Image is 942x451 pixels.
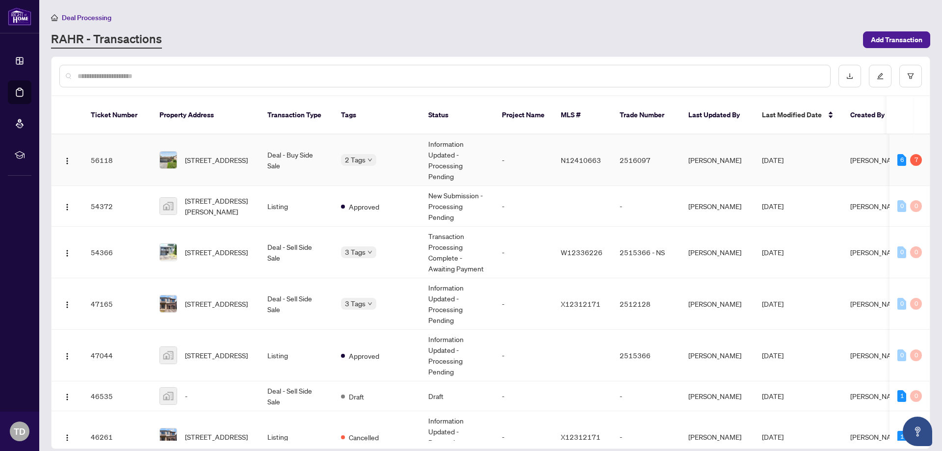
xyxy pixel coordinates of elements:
div: 0 [910,390,922,402]
span: [STREET_ADDRESS] [185,298,248,309]
button: Open asap [903,417,932,446]
th: Ticket Number [83,96,152,134]
span: [STREET_ADDRESS][PERSON_NAME] [185,195,252,217]
img: thumbnail-img [160,388,177,404]
span: Approved [349,350,379,361]
td: 46535 [83,381,152,411]
button: Logo [59,429,75,445]
td: - [494,134,553,186]
span: N12410663 [561,156,601,164]
button: Logo [59,244,75,260]
td: [PERSON_NAME] [680,134,754,186]
span: filter [907,73,914,80]
span: TD [14,424,26,438]
span: X12312171 [561,432,601,441]
th: Tags [333,96,420,134]
div: 0 [910,298,922,310]
span: - [185,391,187,401]
span: [PERSON_NAME] [850,202,903,211]
span: [DATE] [762,299,784,308]
button: Logo [59,296,75,312]
span: [DATE] [762,156,784,164]
td: 56118 [83,134,152,186]
td: Information Updated - Processing Pending [420,330,494,381]
span: Deal Processing [62,13,111,22]
td: [PERSON_NAME] [680,186,754,227]
span: down [367,250,372,255]
img: thumbnail-img [160,347,177,364]
td: 2515366 [612,330,680,381]
button: edit [869,65,891,87]
span: [STREET_ADDRESS] [185,350,248,361]
th: Last Updated By [680,96,754,134]
span: [PERSON_NAME] [850,156,903,164]
img: thumbnail-img [160,198,177,214]
div: 0 [910,349,922,361]
img: thumbnail-img [160,244,177,261]
td: Listing [260,330,333,381]
img: Logo [63,249,71,257]
span: edit [877,73,884,80]
img: logo [8,7,31,26]
td: [PERSON_NAME] [680,278,754,330]
td: Draft [420,381,494,411]
span: down [367,301,372,306]
th: Created By [842,96,901,134]
td: 2515366 - NS [612,227,680,278]
th: Project Name [494,96,553,134]
td: 47044 [83,330,152,381]
img: Logo [63,434,71,442]
span: [DATE] [762,351,784,360]
img: thumbnail-img [160,428,177,445]
span: Draft [349,391,364,402]
div: 0 [910,200,922,212]
td: 54372 [83,186,152,227]
span: X12312171 [561,299,601,308]
td: - [612,186,680,227]
div: 1 [897,431,906,443]
span: Add Transaction [871,32,922,48]
td: - [494,278,553,330]
td: 47165 [83,278,152,330]
td: Information Updated - Processing Pending [420,134,494,186]
span: [STREET_ADDRESS] [185,247,248,258]
button: Logo [59,347,75,363]
img: thumbnail-img [160,295,177,312]
span: [DATE] [762,202,784,211]
span: [STREET_ADDRESS] [185,431,248,442]
td: - [494,227,553,278]
span: [DATE] [762,432,784,441]
th: Trade Number [612,96,680,134]
td: Deal - Sell Side Sale [260,278,333,330]
div: 1 [897,390,906,402]
span: down [367,158,372,162]
img: Logo [63,301,71,309]
td: - [612,381,680,411]
div: 0 [897,298,906,310]
td: Listing [260,186,333,227]
span: [PERSON_NAME] [850,392,903,400]
div: 6 [897,154,906,166]
td: Information Updated - Processing Pending [420,278,494,330]
span: [DATE] [762,248,784,257]
span: [DATE] [762,392,784,400]
th: Transaction Type [260,96,333,134]
button: filter [899,65,922,87]
td: Deal - Sell Side Sale [260,381,333,411]
div: 0 [897,246,906,258]
td: Deal - Buy Side Sale [260,134,333,186]
button: Logo [59,388,75,404]
th: Status [420,96,494,134]
img: thumbnail-img [160,152,177,168]
img: Logo [63,352,71,360]
button: Logo [59,198,75,214]
td: 2516097 [612,134,680,186]
button: download [838,65,861,87]
td: New Submission - Processing Pending [420,186,494,227]
span: 3 Tags [345,246,366,258]
td: Transaction Processing Complete - Awaiting Payment [420,227,494,278]
span: [PERSON_NAME] [850,351,903,360]
img: Logo [63,157,71,165]
th: Property Address [152,96,260,134]
td: Deal - Sell Side Sale [260,227,333,278]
